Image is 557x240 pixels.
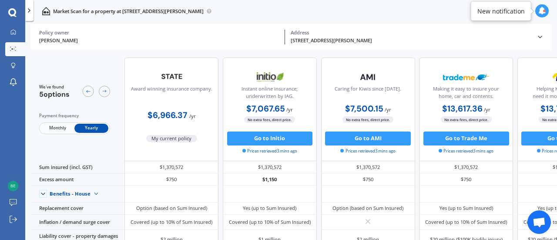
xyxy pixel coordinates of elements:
[189,113,196,119] span: / yr
[39,112,110,119] div: Payment frequency
[385,106,391,113] span: / yr
[477,7,525,15] div: New notification
[8,181,18,191] img: 91a32610bee12f195b50649761e6ddc4
[227,132,313,145] button: Go to Initio
[442,103,483,114] b: $13,617.36
[441,116,492,123] span: No extra fees, direct price.
[124,173,218,186] div: $750
[425,219,507,226] div: Covered (up to 10% of Sum Insured)
[286,106,293,113] span: / yr
[244,116,295,123] span: No extra fees, direct price.
[146,135,198,142] span: My current policy
[342,116,393,123] span: No extra fees, direct price.
[425,85,507,103] div: Making it easy to insure your home, car and contents.
[30,161,124,173] div: Sum insured (incl. GST)
[39,30,279,36] div: Policy owner
[242,148,297,154] span: Prices retrieved 3 mins ago
[291,37,531,44] div: [STREET_ADDRESS][PERSON_NAME]
[345,68,391,86] img: AMI-text-1.webp
[484,106,490,113] span: / yr
[443,68,489,86] img: Trademe.webp
[229,219,311,226] div: Covered (up to 10% of Sum Insured)
[74,124,108,133] span: Yearly
[136,205,207,212] div: Option (based on Sum Insured)
[131,85,212,103] div: Award winning insurance company.
[30,215,124,230] div: Inflation / demand surge cover
[91,188,102,199] img: Benefit content down
[131,219,212,226] div: Covered (up to 10% of Sum Insured)
[40,124,74,133] span: Monthly
[30,173,124,186] div: Excess amount
[291,30,531,36] div: Address
[149,68,195,85] img: State-text-1.webp
[53,8,204,15] p: Market Scan for a property at [STREET_ADDRESS][PERSON_NAME]
[223,173,317,186] div: $1,150
[39,84,70,90] span: We've found
[247,68,293,86] img: Initio.webp
[419,173,513,186] div: $750
[30,203,124,215] div: Replacement cover
[148,110,187,121] b: $6,966.37
[321,161,415,173] div: $1,370,572
[527,210,551,234] div: Open chat
[246,103,285,114] b: $7,067.65
[419,161,513,173] div: $1,370,572
[332,205,403,212] div: Option (based on Sum Insured)
[345,103,383,114] b: $7,500.15
[423,132,509,145] button: Go to Trade Me
[124,161,218,173] div: $1,370,572
[325,132,411,145] button: Go to AMI
[243,205,296,212] div: Yes (up to Sum Insured)
[39,37,279,44] div: [PERSON_NAME]
[42,7,50,15] img: home-and-contents.b802091223b8502ef2dd.svg
[39,90,70,99] span: 5 options
[440,205,493,212] div: Yes (up to Sum Insured)
[335,85,401,103] div: Caring for Kiwis since [DATE].
[340,148,395,154] span: Prices retrieved 3 mins ago
[229,85,311,103] div: Instant online insurance; underwritten by IAG.
[223,161,317,173] div: $1,370,572
[439,148,493,154] span: Prices retrieved 3 mins ago
[50,191,91,197] div: Benefits - House
[321,173,415,186] div: $750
